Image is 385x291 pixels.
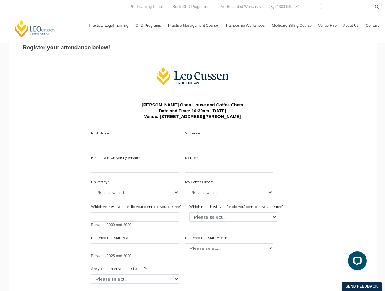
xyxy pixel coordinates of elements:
[185,188,273,197] select: My Coffee Order
[128,3,164,10] a: PLT Learning Portal
[91,180,111,186] label: University
[91,163,179,173] input: Email (Non-University email)
[142,102,243,107] b: [PERSON_NAME] Open House and Coffee Chats
[91,254,132,258] span: Between 2025 and 2030
[165,16,222,35] a: Practice Management Course
[86,16,133,35] a: Practical Legal Training
[171,3,209,10] a: Book CPD Programs
[14,20,56,38] a: [PERSON_NAME] Centre for Law
[159,108,226,113] b: Date and Time: 10:30am [DATE]
[343,249,369,275] iframe: LiveChat chat widget
[91,243,179,253] input: Preferred PLT Start Year
[185,139,273,148] input: Surname
[91,204,183,211] label: Which year will you (or did you) complete your degree?
[91,212,179,222] input: Which year will you (or did you) complete your degree?
[340,16,362,35] a: About Us
[23,44,110,51] strong: Register your attendance below!
[185,180,215,186] label: My Coffee Order
[222,16,269,35] a: Traineeship Workshops
[218,3,262,10] a: Pre-Recorded Webcasts
[132,16,165,35] a: CPD Programs
[277,4,300,9] span: 1300 039 031
[269,16,315,35] a: Medicare Billing Course
[144,114,241,119] b: Venue: [STREET_ADDRESS][PERSON_NAME]
[275,3,301,10] a: 1300 039 031
[91,274,179,284] select: Are you an international student?
[91,131,112,137] label: First Name
[91,139,179,148] input: First Name
[189,212,277,222] select: Which month will you (or did you) complete your degree?
[189,204,285,211] label: Which month will you (or did you) complete your degree?
[91,156,141,162] label: Email (Non-University email)
[91,266,154,273] label: Are you an international student?
[91,223,132,227] span: Between 2000 and 2030
[315,16,340,35] a: Venue Hire
[91,236,131,242] label: Preferred PLT Start Year
[185,243,273,253] select: Preferred PLT Start Month
[185,163,273,173] input: Mobile
[363,16,382,35] a: Contact
[91,188,179,197] select: University
[185,131,203,137] label: Surname
[185,156,199,162] label: Mobile
[185,236,229,242] label: Preferred PLT Start Month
